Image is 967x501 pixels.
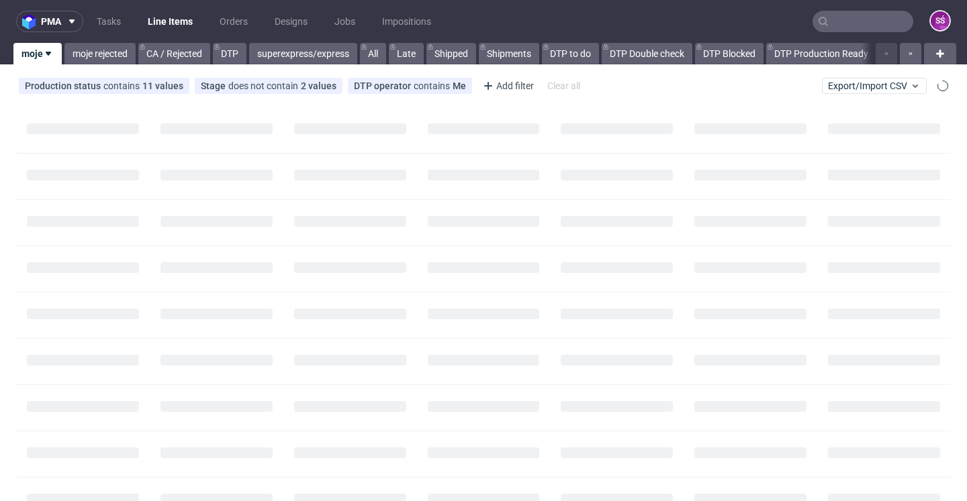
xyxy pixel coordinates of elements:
[545,76,583,95] div: Clear all
[479,43,539,64] a: Shipments
[64,43,136,64] a: moje rejected
[22,14,41,30] img: logo
[249,43,357,64] a: superexpress/express
[360,43,386,64] a: All
[426,43,476,64] a: Shipped
[453,80,466,91] div: Me
[213,43,246,64] a: DTP
[140,11,201,32] a: Line Items
[695,43,764,64] a: DTP Blocked
[41,17,61,26] span: pma
[89,11,129,32] a: Tasks
[931,11,950,30] figcaption: SŚ
[766,43,876,64] a: DTP Production Ready
[301,80,336,91] div: 2 values
[542,43,599,64] a: DTP to do
[103,80,142,91] span: contains
[414,80,453,91] span: contains
[201,80,228,91] span: Stage
[13,43,62,64] a: moje
[354,80,414,91] span: DTP operator
[228,80,301,91] span: does not contain
[477,75,537,97] div: Add filter
[822,78,927,94] button: Export/Import CSV
[212,11,256,32] a: Orders
[374,11,439,32] a: Impositions
[267,11,316,32] a: Designs
[138,43,210,64] a: CA / Rejected
[326,11,363,32] a: Jobs
[602,43,692,64] a: DTP Double check
[142,80,183,91] div: 11 values
[828,80,921,91] span: Export/Import CSV
[389,43,424,64] a: Late
[16,11,83,32] button: pma
[25,80,103,91] span: Production status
